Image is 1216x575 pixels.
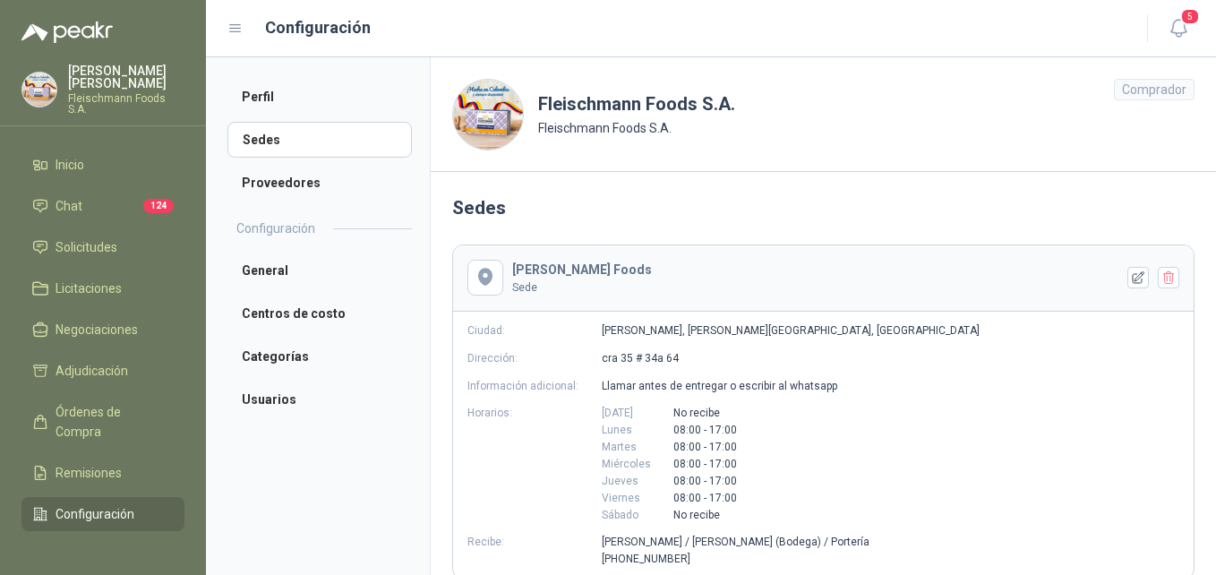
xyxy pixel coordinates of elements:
p: [PERSON_NAME], [PERSON_NAME][GEOGRAPHIC_DATA], [GEOGRAPHIC_DATA] [602,322,980,339]
button: 5 [1162,13,1195,45]
p: cra 35 # 34a 64 [602,350,679,367]
span: 08:00 - 17:00 [673,456,737,473]
span: Chat [56,196,82,216]
span: 08:00 - 17:00 [673,473,737,490]
a: Remisiones [21,456,184,490]
p: Recibe: [467,534,602,568]
span: Jueves [602,473,673,490]
span: Miércoles [602,456,673,473]
span: Martes [602,439,673,456]
p: Fleischmann Foods S.A. [68,93,184,115]
span: Sábado [602,507,673,524]
span: Remisiones [56,463,122,483]
a: Órdenes de Compra [21,395,184,449]
img: Company Logo [453,80,523,150]
p: Información adicional: [467,378,602,395]
h1: Fleischmann Foods S.A. [538,90,735,118]
a: Chat124 [21,189,184,223]
h1: Configuración [265,15,371,40]
a: General [227,253,412,288]
p: Llamar antes de entregar o escribir al whatsapp [602,378,837,395]
span: Negociaciones [56,320,138,339]
a: Categorías [227,339,412,374]
p: Sede [512,279,652,296]
span: Solicitudes [56,237,117,257]
p: Ciudad: [467,322,602,339]
a: Perfil [227,79,412,115]
span: No recibe [673,405,737,422]
a: Configuración [21,497,184,531]
span: Adjudicación [56,361,128,381]
span: Licitaciones [56,279,122,298]
img: Company Logo [22,73,56,107]
img: Logo peakr [21,21,113,43]
p: Fleischmann Foods S.A. [538,118,735,138]
a: Centros de costo [227,296,412,331]
span: 124 [143,199,174,213]
h2: Sedes [452,193,1195,223]
a: Solicitudes [21,230,184,264]
p: [PERSON_NAME] [PERSON_NAME] [68,64,184,90]
p: Horarios: [467,405,602,523]
div: Comprador [1114,79,1195,100]
span: No recibe [673,507,737,524]
span: [PHONE_NUMBER] [602,551,869,568]
span: 08:00 - 17:00 [673,490,737,507]
span: Configuración [56,504,134,524]
a: Adjudicación [21,354,184,388]
a: Sedes [227,122,412,158]
p: Dirección: [467,350,602,367]
a: Usuarios [227,382,412,417]
a: Licitaciones [21,271,184,305]
span: Órdenes de Compra [56,402,167,442]
a: Inicio [21,148,184,182]
span: 5 [1180,8,1200,25]
span: [PERSON_NAME] / [PERSON_NAME] (Bodega) / Portería [602,534,869,551]
span: [DATE] [602,405,673,422]
a: Proveedores [227,165,412,201]
span: 08:00 - 17:00 [673,439,737,456]
span: Viernes [602,490,673,507]
h2: Configuración [236,219,315,238]
a: Negociaciones [21,313,184,347]
span: 08:00 - 17:00 [673,422,737,439]
h3: [PERSON_NAME] Foods [512,260,652,279]
span: Lunes [602,422,673,439]
span: Inicio [56,155,84,175]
